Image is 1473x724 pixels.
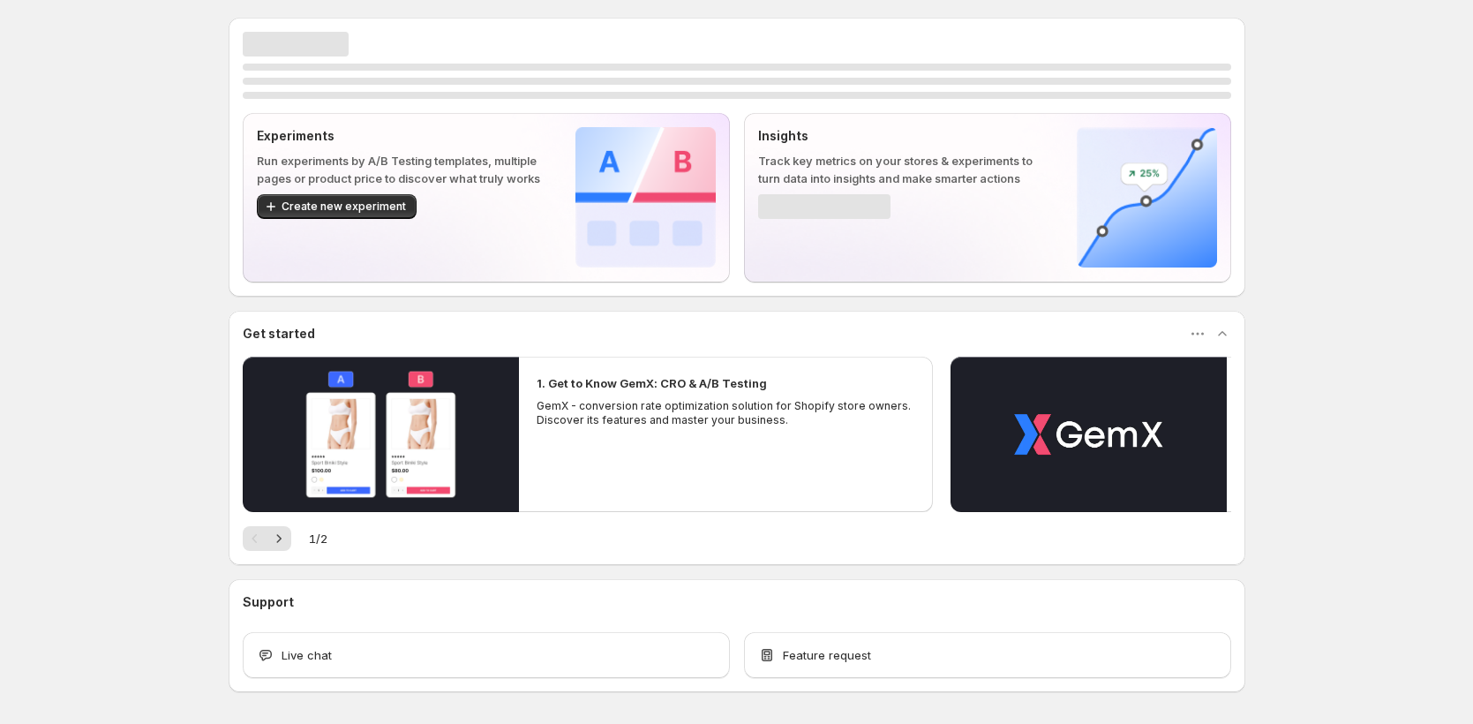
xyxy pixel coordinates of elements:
button: Play video [951,357,1227,512]
button: Next [267,526,291,551]
button: Play video [243,357,519,512]
span: Create new experiment [282,200,406,214]
p: Experiments [257,127,547,145]
p: Run experiments by A/B Testing templates, multiple pages or product price to discover what truly ... [257,152,547,187]
p: GemX - conversion rate optimization solution for Shopify store owners. Discover its features and ... [537,399,916,427]
p: Track key metrics on your stores & experiments to turn data into insights and make smarter actions [758,152,1048,187]
p: Insights [758,127,1048,145]
span: Live chat [282,646,332,664]
h2: 1. Get to Know GemX: CRO & A/B Testing [537,374,767,392]
button: Create new experiment [257,194,417,219]
h3: Support [243,593,294,611]
span: Feature request [783,646,871,664]
img: Insights [1077,127,1217,268]
img: Experiments [575,127,716,268]
nav: Pagination [243,526,291,551]
h3: Get started [243,325,315,343]
span: 1 / 2 [309,530,327,547]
